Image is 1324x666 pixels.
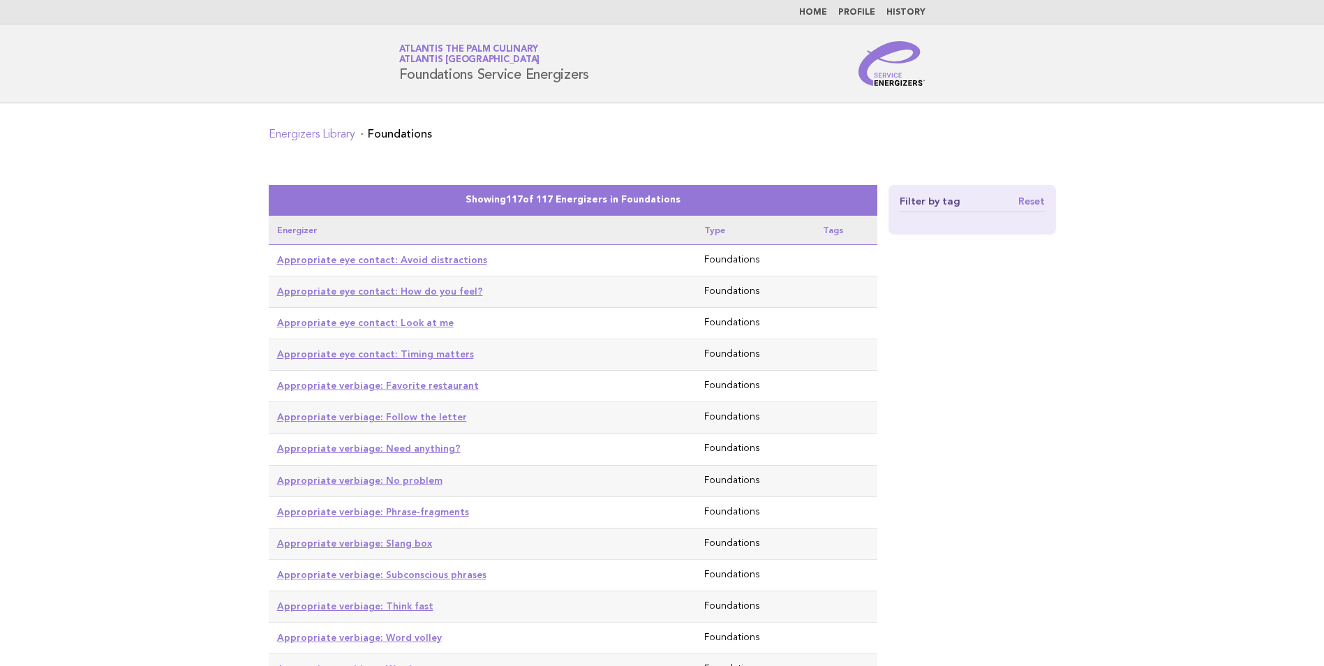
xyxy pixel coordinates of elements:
a: Appropriate verbiage: Subconscious phrases [277,569,486,580]
td: Foundations [696,591,815,622]
a: Appropriate eye contact: Look at me [277,317,454,328]
td: Foundations [696,559,815,591]
a: History [886,8,925,17]
span: Atlantis [GEOGRAPHIC_DATA] [399,56,540,65]
a: Appropriate verbiage: Follow the letter [277,411,467,422]
td: Foundations [696,528,815,559]
td: Foundations [696,371,815,402]
td: Foundations [696,622,815,653]
td: Foundations [696,339,815,371]
th: Type [696,216,815,245]
a: Appropriate eye contact: Timing matters [277,348,474,360]
h1: Foundations Service Energizers [399,45,590,82]
h4: Filter by tag [900,196,1045,212]
a: Appropriate verbiage: No problem [277,475,442,486]
a: Appropriate eye contact: How do you feel? [277,286,483,297]
a: Atlantis The Palm CulinaryAtlantis [GEOGRAPHIC_DATA] [399,45,540,64]
td: Foundations [696,496,815,528]
caption: Showing of 117 Energizers in Foundations [269,185,877,216]
th: Energizer [269,216,697,245]
li: Foundations [361,128,432,140]
td: Foundations [696,308,815,339]
a: Profile [838,8,875,17]
td: Foundations [696,245,815,276]
td: Foundations [696,402,815,434]
a: Appropriate verbiage: Phrase-fragments [277,506,469,517]
a: Home [799,8,827,17]
a: Appropriate verbiage: Need anything? [277,443,461,454]
td: Foundations [696,276,815,308]
a: Appropriate verbiage: Word volley [277,632,442,643]
td: Foundations [696,465,815,496]
a: Appropriate verbiage: Slang box [277,538,432,549]
a: Appropriate verbiage: Think fast [277,600,433,612]
a: Appropriate verbiage: Favorite restaurant [277,380,479,391]
a: Energizers Library [269,129,355,140]
td: Foundations [696,434,815,465]
img: Service Energizers [858,41,925,86]
a: Reset [1018,196,1045,206]
th: Tags [815,216,877,245]
a: Appropriate eye contact: Avoid distractions [277,254,487,265]
span: 117 [506,195,523,205]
